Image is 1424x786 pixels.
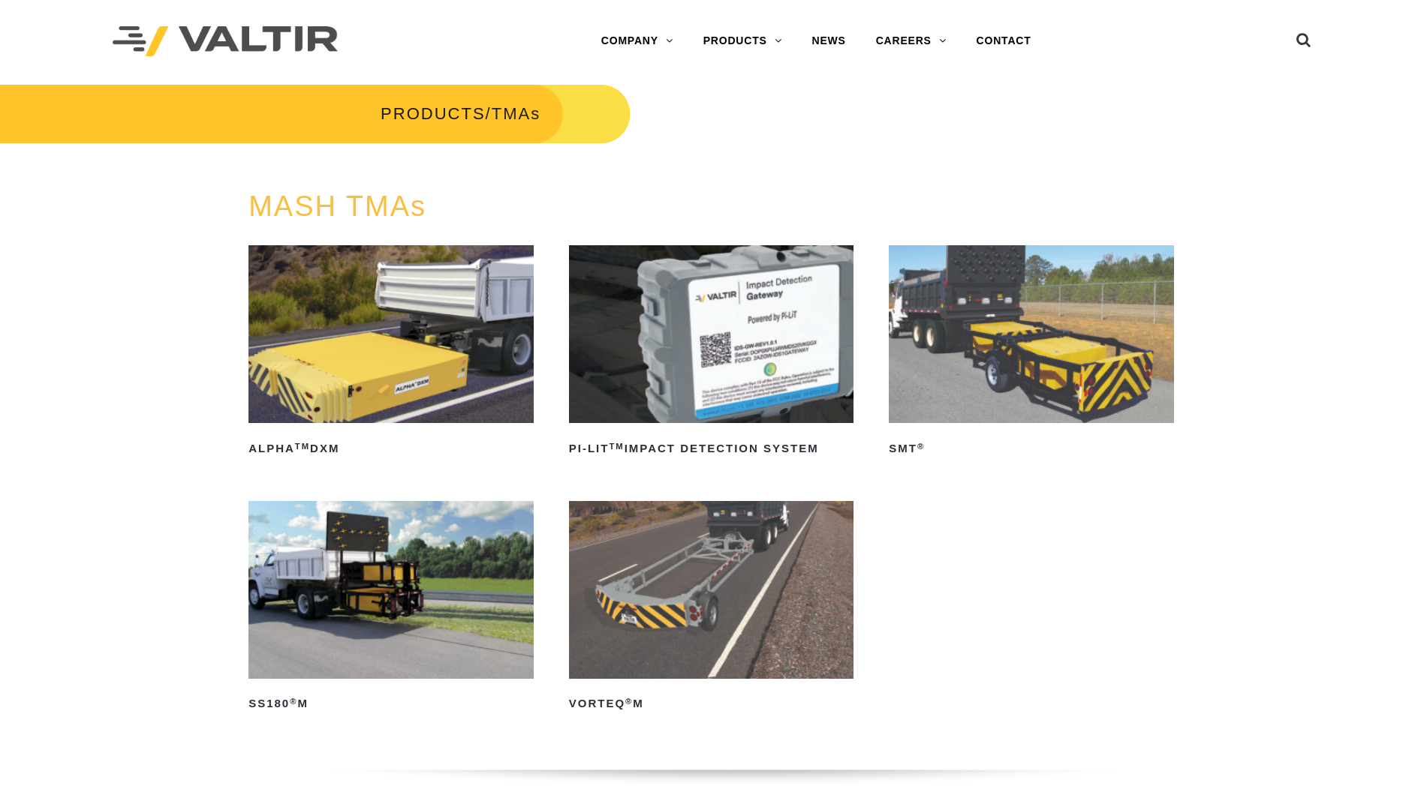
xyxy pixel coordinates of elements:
sup: ® [625,697,633,706]
a: CAREERS [861,26,962,56]
a: ALPHATMDXM [248,245,534,460]
a: COMPANY [586,26,688,56]
a: PI-LITTMImpact Detection System [569,245,854,460]
h2: VORTEQ M [569,692,854,716]
a: NEWS [797,26,861,56]
a: VORTEQ®M [569,501,854,716]
sup: TM [609,442,624,451]
a: PRODUCTS [688,26,797,56]
a: PRODUCTS [381,104,485,123]
span: TMAs [492,104,540,123]
a: CONTACT [962,26,1046,56]
sup: TM [295,442,310,451]
a: SS180®M [248,501,534,716]
h2: SMT [889,436,1174,460]
h2: ALPHA DXM [248,436,534,460]
img: Valtir [113,26,338,57]
h2: SS180 M [248,692,534,716]
h2: PI-LIT Impact Detection System [569,436,854,460]
sup: ® [917,442,925,451]
a: SMT® [889,245,1174,460]
sup: ® [290,697,297,706]
a: MASH TMAs [248,190,426,222]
